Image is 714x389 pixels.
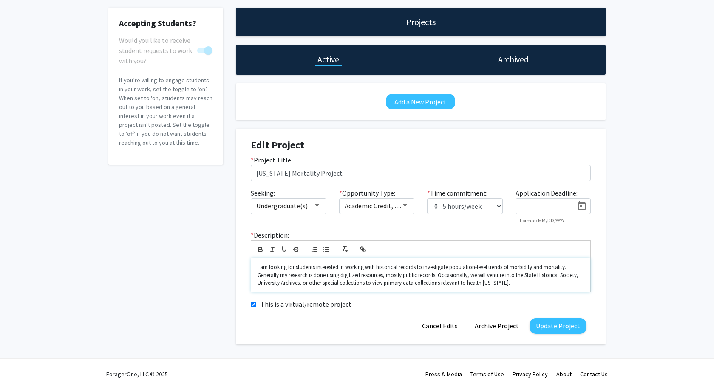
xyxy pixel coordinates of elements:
label: Seeking: [251,188,275,198]
label: Time commitment: [427,188,487,198]
span: Undergraduate(s) [256,201,308,210]
iframe: Chat [6,351,36,383]
a: About [556,370,572,378]
div: You cannot turn this off while you have active projects. [119,35,212,56]
button: Open calendar [573,199,590,214]
h2: Accepting Students? [119,18,212,28]
button: Cancel Edits [416,318,464,334]
h1: Projects [406,16,436,28]
button: Add a New Project [386,94,455,109]
mat-hint: Format: MM/DD/YYYY [520,218,564,224]
a: Contact Us [580,370,608,378]
span: Academic Credit, Volunteer [345,201,423,210]
button: Archive Project [468,318,525,334]
button: Update Project [530,318,586,334]
label: Description: [251,230,289,240]
h1: Archived [498,53,529,65]
label: Opportunity Type: [339,188,395,198]
h1: Active [317,53,339,65]
label: This is a virtual/remote project [261,299,351,309]
span: Would you like to receive student requests to work with you? [119,35,194,66]
a: Privacy Policy [513,370,548,378]
a: Press & Media [425,370,462,378]
a: Terms of Use [470,370,504,378]
div: ForagerOne, LLC © 2025 [106,359,168,389]
p: If you’re willing to engage students in your work, set the toggle to ‘on’. When set to 'on', stud... [119,76,212,147]
label: Application Deadline: [516,188,578,198]
p: I am looking for students interested in working with historical records to investigate population... [258,263,584,287]
label: Project Title [251,155,291,165]
strong: Edit Project [251,138,304,151]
